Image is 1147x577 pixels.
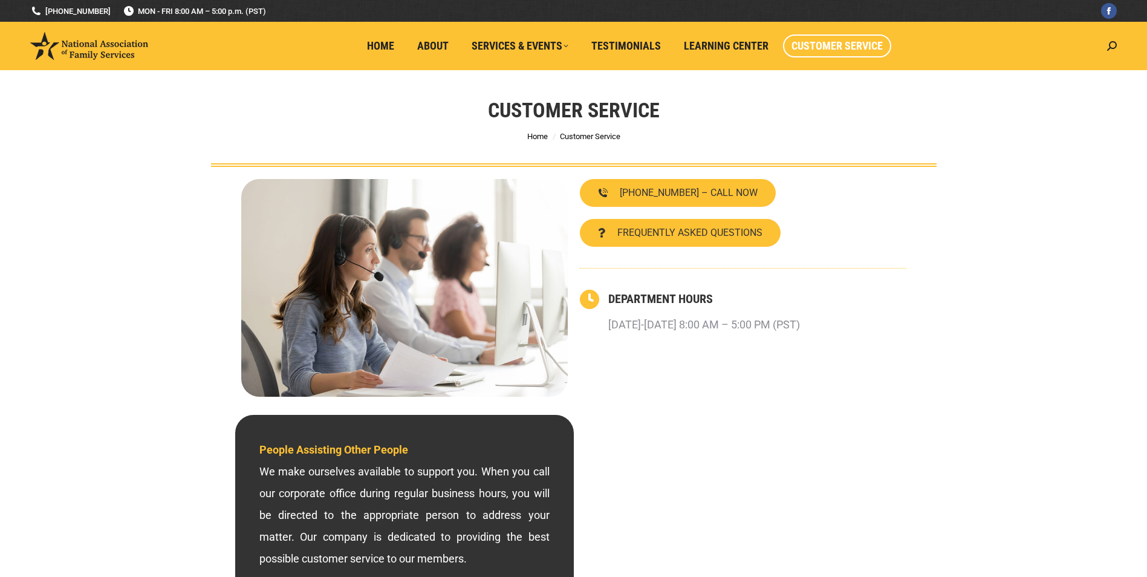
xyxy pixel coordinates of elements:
[560,132,620,141] span: Customer Service
[1101,3,1117,19] a: Facebook page opens in new window
[488,97,660,123] h1: Customer Service
[367,39,394,53] span: Home
[791,39,883,53] span: Customer Service
[259,443,408,456] span: People Assisting Other People
[580,219,781,247] a: FREQUENTLY ASKED QUESTIONS
[359,34,403,57] a: Home
[580,179,776,207] a: [PHONE_NUMBER] – CALL NOW
[608,314,800,336] p: [DATE]-[DATE] 8:00 AM – 5:00 PM (PST)
[259,443,550,565] span: We make ourselves available to support you. When you call our corporate office during regular bus...
[30,32,148,60] img: National Association of Family Services
[409,34,457,57] a: About
[30,5,111,17] a: [PHONE_NUMBER]
[583,34,669,57] a: Testimonials
[783,34,891,57] a: Customer Service
[684,39,768,53] span: Learning Center
[472,39,568,53] span: Services & Events
[417,39,449,53] span: About
[617,228,762,238] span: FREQUENTLY ASKED QUESTIONS
[675,34,777,57] a: Learning Center
[608,292,713,306] a: DEPARTMENT HOURS
[123,5,266,17] span: MON - FRI 8:00 AM – 5:00 p.m. (PST)
[241,179,568,397] img: Contact National Association of Family Services
[620,188,758,198] span: [PHONE_NUMBER] – CALL NOW
[591,39,661,53] span: Testimonials
[527,132,548,141] a: Home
